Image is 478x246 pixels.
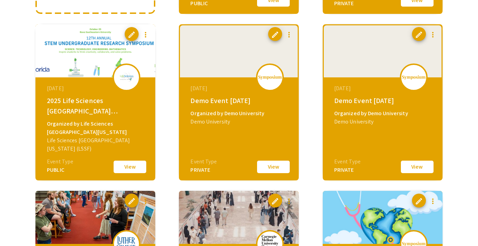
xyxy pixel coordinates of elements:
div: Event Type [334,158,361,166]
span: edit [415,197,423,205]
img: logo_v2.png [258,75,282,80]
button: edit [412,27,426,41]
iframe: Chat [5,215,30,241]
div: [DATE] [334,84,433,93]
div: PUBLIC [47,166,73,174]
button: View [256,160,291,174]
button: edit [125,27,139,41]
button: edit [412,194,426,207]
img: lssfsymposium2025_eventCoverPhoto_1a8ef6__thumb.png [35,24,155,77]
img: 2025-experiential-learning-showcase_eventCoverPhoto_3051d9__thumb.jpg [35,191,155,244]
div: 2025 Life Sciences [GEOGRAPHIC_DATA][US_STATE] STEM Undergraduate Symposium [47,95,146,116]
div: Demo University [334,118,433,126]
button: View [400,160,435,174]
span: edit [127,31,136,39]
button: View [113,160,147,174]
mat-icon: more_vert [429,31,437,39]
img: summer-undergraduate-research-showcase-2025_eventCoverPhoto_d7183b__thumb.jpg [179,191,299,244]
div: Demo Event [DATE] [334,95,433,106]
span: edit [415,31,423,39]
button: edit [268,27,282,41]
div: Organized by Demo University [190,109,289,118]
span: edit [127,197,136,205]
span: edit [271,197,279,205]
div: Event Type [190,158,217,166]
button: edit [268,194,282,207]
div: Demo Event [DATE] [190,95,289,106]
div: Organized by Demo University [334,109,433,118]
div: PRIVATE [334,166,361,174]
img: lssfsymposium2025_eventLogo_bcd7ce_.png [116,69,137,85]
mat-icon: more_vert [141,197,150,205]
mat-icon: more_vert [429,197,437,205]
div: Organized by Life Sciences [GEOGRAPHIC_DATA][US_STATE] [47,120,146,136]
div: Event Type [47,158,73,166]
div: [DATE] [47,84,146,93]
div: Life Sciences [GEOGRAPHIC_DATA][US_STATE] (LSSF) [47,136,146,153]
button: edit [125,194,139,207]
img: global-connections-in-nursing-philippines-neva_eventCoverPhoto_3453dd__thumb.png [323,191,443,244]
mat-icon: more_vert [285,197,293,205]
div: PRIVATE [190,166,217,174]
img: logo_v2.png [402,75,426,80]
span: edit [271,31,279,39]
div: Demo University [190,118,289,126]
div: [DATE] [190,84,289,93]
mat-icon: more_vert [285,31,293,39]
mat-icon: more_vert [141,31,150,39]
